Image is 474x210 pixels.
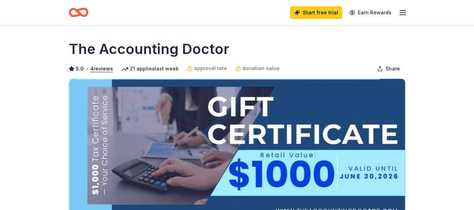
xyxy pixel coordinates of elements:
[69,4,88,21] a: Home
[372,62,406,76] button: Share
[194,64,227,73] span: approval rate
[76,65,84,73] span: 5.0
[121,65,179,73] div: 21 applies last week
[90,65,113,73] button: 4reviews
[235,64,280,73] a: donation value
[386,65,400,73] span: Share
[86,66,88,72] span: •
[345,6,396,19] a: Earn Rewards
[69,39,229,59] h1: The Accounting Doctor
[290,6,342,19] a: Start free trial
[187,64,227,73] a: approval rate
[242,64,280,73] span: donation value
